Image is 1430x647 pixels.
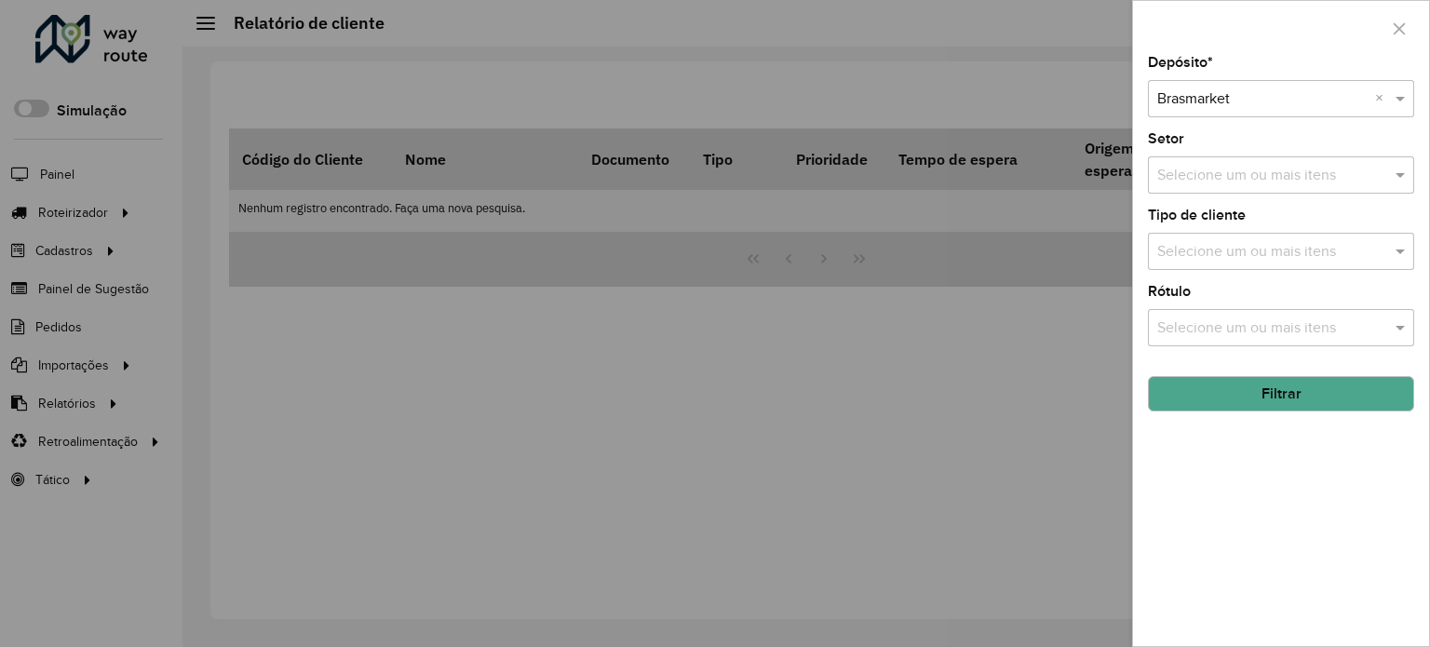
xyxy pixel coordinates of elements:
[1148,280,1191,303] label: Rótulo
[1148,128,1184,150] label: Setor
[1375,88,1391,110] span: Clear all
[1148,204,1246,226] label: Tipo de cliente
[1148,376,1414,411] button: Filtrar
[1148,51,1213,74] label: Depósito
